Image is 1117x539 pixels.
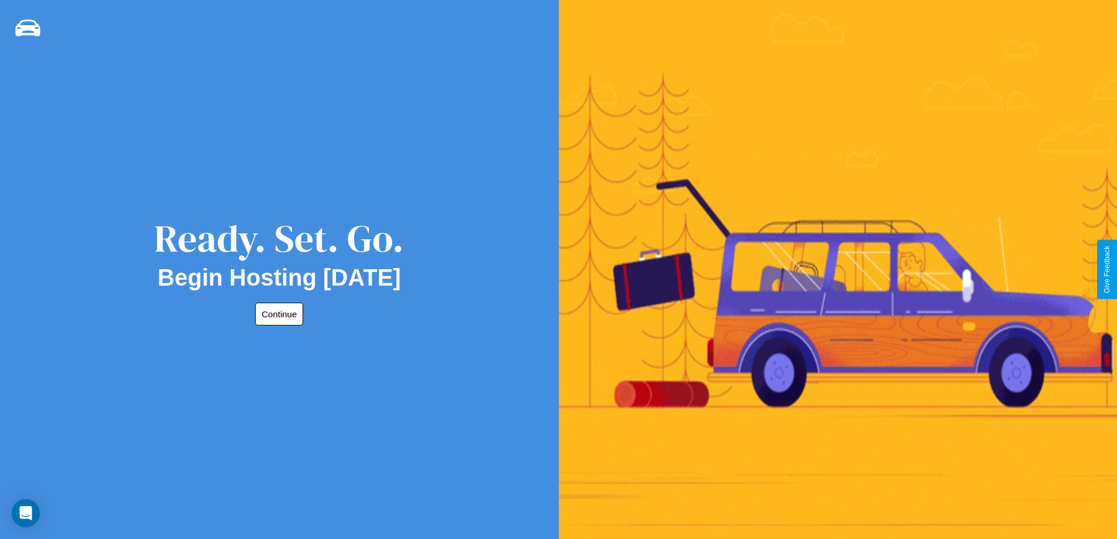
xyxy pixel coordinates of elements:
[154,212,404,265] div: Ready. Set. Go.
[255,303,303,326] button: Continue
[12,499,40,527] div: Open Intercom Messenger
[158,265,401,291] h2: Begin Hosting [DATE]
[1103,246,1111,293] div: Give Feedback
